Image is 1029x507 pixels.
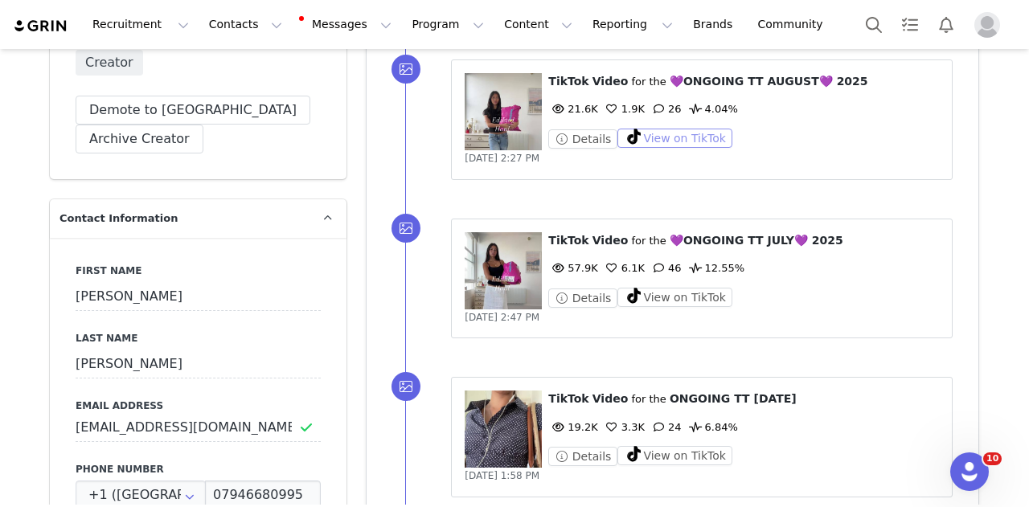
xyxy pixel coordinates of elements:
[548,262,597,274] span: 57.9K
[686,103,738,115] span: 4.04%
[617,288,732,307] button: View on TikTok
[974,12,1000,38] img: placeholder-profile.jpg
[548,73,939,90] p: ⁨ ⁩ ⁨ ⁩ for the ⁨ ⁩
[13,18,69,34] img: grin logo
[83,6,199,43] button: Recruitment
[617,292,732,305] a: View on TikTok
[686,262,745,274] span: 12.55%
[76,96,310,125] button: Demote to [GEOGRAPHIC_DATA]
[76,50,143,76] span: Creator
[670,234,843,247] span: 💜ONGOING TT JULY💜 2025
[649,421,682,433] span: 24
[602,103,645,115] span: 1.9K
[76,399,321,413] label: Email Address
[649,103,682,115] span: 26
[548,288,617,308] button: Details
[670,75,868,88] span: 💜ONGOING TT AUGUST💜 2025
[892,6,928,43] a: Tasks
[670,392,797,405] span: ONGOING TT [DATE]
[592,75,629,88] span: Video
[76,331,321,345] label: Last Name
[617,446,732,465] button: View on TikTok
[13,13,557,31] body: Rich Text Area. Press ALT-0 for help.
[548,232,939,249] p: ⁨ ⁩ ⁨ ⁩ for the ⁨ ⁩
[494,6,582,43] button: Content
[548,447,617,466] button: Details
[983,452,1002,465] span: 10
[592,392,629,405] span: Video
[199,6,292,43] button: Contacts
[548,129,617,149] button: Details
[548,392,588,405] span: TikTok
[548,75,588,88] span: TikTok
[76,413,321,442] input: Email Address
[465,312,539,323] span: [DATE] 2:47 PM
[583,6,683,43] button: Reporting
[465,470,539,481] span: [DATE] 1:58 PM
[76,125,203,153] button: Archive Creator
[548,234,588,247] span: TikTok
[293,6,401,43] button: Messages
[950,452,989,491] iframe: Intercom live chat
[617,451,732,463] a: View on TikTok
[76,264,321,278] label: First Name
[548,421,597,433] span: 19.2K
[617,129,732,148] button: View on TikTok
[548,390,939,407] p: ⁨ ⁩ ⁨ ⁩ for the ⁨ ⁩
[683,6,747,43] a: Brands
[592,234,629,247] span: Video
[602,421,645,433] span: 3.3K
[548,103,597,115] span: 21.6K
[748,6,840,43] a: Community
[929,6,964,43] button: Notifications
[649,262,682,274] span: 46
[617,133,732,145] a: View on TikTok
[686,421,738,433] span: 6.84%
[76,462,321,476] label: Phone Number
[465,153,539,164] span: [DATE] 2:27 PM
[402,6,494,43] button: Program
[602,262,645,274] span: 6.1K
[59,211,178,227] span: Contact Information
[965,12,1016,38] button: Profile
[856,6,892,43] button: Search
